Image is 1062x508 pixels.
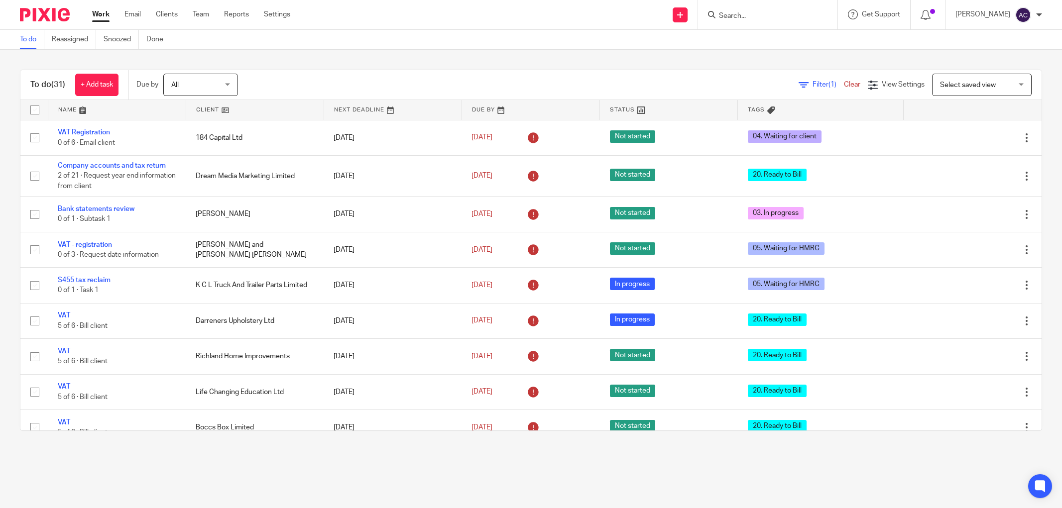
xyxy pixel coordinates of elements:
[186,155,324,196] td: Dream Media Marketing Limited
[58,173,176,190] span: 2 of 21 · Request year end information from client
[1015,7,1031,23] img: svg%3E
[186,268,324,303] td: K C L Truck And Trailer Parts Limited
[718,12,808,21] input: Search
[955,9,1010,19] p: [PERSON_NAME]
[940,82,996,89] span: Select saved view
[472,424,492,431] span: [DATE]
[828,81,836,88] span: (1)
[193,9,209,19] a: Team
[58,139,115,146] span: 0 of 6 · Email client
[472,172,492,179] span: [DATE]
[51,81,65,89] span: (31)
[324,232,462,267] td: [DATE]
[58,383,70,390] a: VAT
[186,120,324,155] td: 184 Capital Ltd
[472,317,492,324] span: [DATE]
[748,278,825,290] span: 05. Waiting for HMRC
[748,313,807,326] span: 20. Ready to Bill
[58,277,111,284] a: S455 tax reclaim
[20,30,44,49] a: To do
[30,80,65,90] h1: To do
[92,9,110,19] a: Work
[186,232,324,267] td: [PERSON_NAME] and [PERSON_NAME] [PERSON_NAME]
[171,82,179,89] span: All
[58,216,111,223] span: 0 of 1 · Subtask 1
[748,130,822,143] span: 04. Waiting for client
[58,394,108,401] span: 5 of 6 · Bill client
[58,205,134,212] a: Bank statements review
[844,81,860,88] a: Clear
[324,374,462,409] td: [DATE]
[610,420,655,432] span: Not started
[610,385,655,397] span: Not started
[472,282,492,289] span: [DATE]
[224,9,249,19] a: Reports
[748,207,804,219] span: 03. In progress
[20,8,70,21] img: Pixie
[58,419,70,426] a: VAT
[124,9,141,19] a: Email
[748,349,807,361] span: 20. Ready to Bill
[52,30,96,49] a: Reassigned
[472,210,492,217] span: [DATE]
[58,429,108,436] span: 5 of 6 · Bill client
[862,11,900,18] span: Get Support
[104,30,139,49] a: Snoozed
[610,207,655,219] span: Not started
[58,241,112,248] a: VAT - registration
[610,242,655,255] span: Not started
[748,169,807,181] span: 20. Ready to Bill
[748,107,765,112] span: Tags
[324,409,462,445] td: [DATE]
[324,303,462,338] td: [DATE]
[610,349,655,361] span: Not started
[58,348,70,355] a: VAT
[472,246,492,253] span: [DATE]
[472,353,492,360] span: [DATE]
[324,339,462,374] td: [DATE]
[186,374,324,409] td: Life Changing Education Ltd
[748,242,825,255] span: 05. Waiting for HMRC
[58,358,108,365] span: 5 of 6 · Bill client
[472,389,492,396] span: [DATE]
[58,322,108,329] span: 5 of 6 · Bill client
[75,74,118,96] a: + Add task
[324,120,462,155] td: [DATE]
[58,129,110,136] a: VAT Registration
[186,339,324,374] td: Richland Home Improvements
[472,134,492,141] span: [DATE]
[146,30,171,49] a: Done
[748,420,807,432] span: 20. Ready to Bill
[136,80,158,90] p: Due by
[264,9,290,19] a: Settings
[324,155,462,196] td: [DATE]
[610,313,655,326] span: In progress
[58,162,166,169] a: Company accounts and tax return
[186,197,324,232] td: [PERSON_NAME]
[882,81,925,88] span: View Settings
[813,81,844,88] span: Filter
[610,278,655,290] span: In progress
[156,9,178,19] a: Clients
[58,287,99,294] span: 0 of 1 · Task 1
[748,385,807,397] span: 20. Ready to Bill
[186,409,324,445] td: Boccs Box Limited
[324,197,462,232] td: [DATE]
[610,130,655,143] span: Not started
[186,303,324,338] td: Darreners Upholstery Ltd
[58,312,70,319] a: VAT
[610,169,655,181] span: Not started
[324,268,462,303] td: [DATE]
[58,251,159,258] span: 0 of 3 · Request date information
